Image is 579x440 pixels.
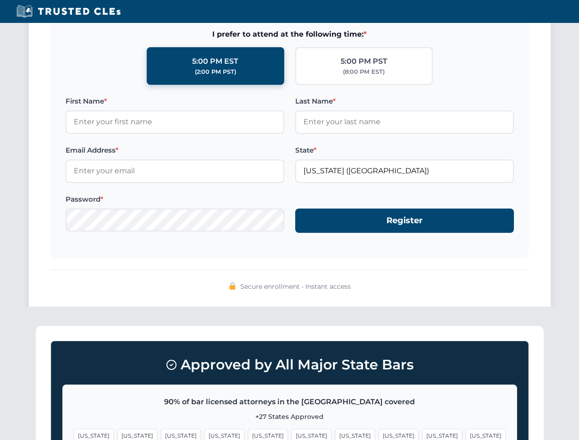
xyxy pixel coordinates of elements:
[341,55,387,67] div: 5:00 PM PST
[66,110,284,133] input: Enter your first name
[295,209,514,233] button: Register
[74,396,506,408] p: 90% of bar licensed attorneys in the [GEOGRAPHIC_DATA] covered
[195,67,236,77] div: (2:00 PM PST)
[66,145,284,156] label: Email Address
[62,352,517,377] h3: Approved by All Major State Bars
[66,194,284,205] label: Password
[66,159,284,182] input: Enter your email
[240,281,351,291] span: Secure enrollment • Instant access
[14,5,123,18] img: Trusted CLEs
[192,55,238,67] div: 5:00 PM EST
[295,96,514,107] label: Last Name
[229,282,236,290] img: 🔒
[295,110,514,133] input: Enter your last name
[66,96,284,107] label: First Name
[295,145,514,156] label: State
[295,159,514,182] input: Florida (FL)
[74,412,506,422] p: +27 States Approved
[343,67,385,77] div: (8:00 PM EST)
[66,28,514,40] span: I prefer to attend at the following time:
